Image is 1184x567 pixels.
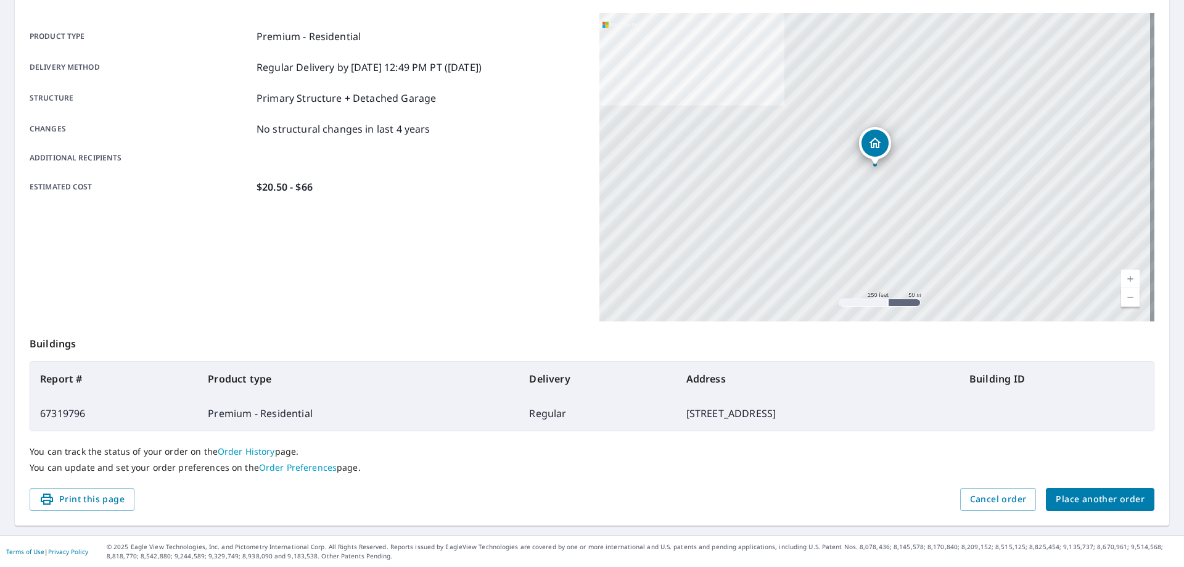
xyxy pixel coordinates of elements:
[198,362,519,396] th: Product type
[1056,492,1145,507] span: Place another order
[519,362,676,396] th: Delivery
[30,29,252,44] p: Product type
[676,396,960,431] td: [STREET_ADDRESS]
[1121,270,1140,288] a: Current Level 17, Zoom In
[48,547,88,556] a: Privacy Policy
[30,60,252,75] p: Delivery method
[198,396,519,431] td: Premium - Residential
[257,29,361,44] p: Premium - Residential
[107,542,1178,561] p: © 2025 Eagle View Technologies, Inc. and Pictometry International Corp. All Rights Reserved. Repo...
[960,488,1037,511] button: Cancel order
[30,321,1154,361] p: Buildings
[30,446,1154,457] p: You can track the status of your order on the page.
[970,492,1027,507] span: Cancel order
[257,60,482,75] p: Regular Delivery by [DATE] 12:49 PM PT ([DATE])
[257,122,430,136] p: No structural changes in last 4 years
[519,396,676,431] td: Regular
[1121,288,1140,307] a: Current Level 17, Zoom Out
[676,362,960,396] th: Address
[39,492,125,507] span: Print this page
[257,91,436,106] p: Primary Structure + Detached Garage
[6,547,44,556] a: Terms of Use
[30,122,252,136] p: Changes
[30,488,134,511] button: Print this page
[30,180,252,194] p: Estimated cost
[6,548,88,555] p: |
[30,362,198,396] th: Report #
[30,91,252,106] p: Structure
[259,461,337,473] a: Order Preferences
[257,180,313,194] p: $20.50 - $66
[30,152,252,163] p: Additional recipients
[30,396,198,431] td: 67319796
[859,127,891,165] div: Dropped pin, building 1, Residential property, 395 Daylily Dr Hendersonville, NC 28739
[960,362,1154,396] th: Building ID
[1046,488,1154,511] button: Place another order
[30,462,1154,473] p: You can update and set your order preferences on the page.
[218,445,275,457] a: Order History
